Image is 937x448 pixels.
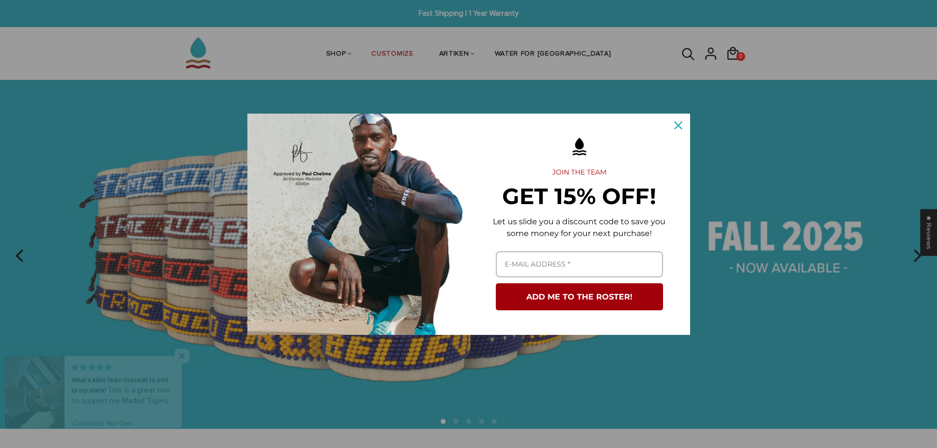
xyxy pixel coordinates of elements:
h2: JOIN THE TEAM [484,168,674,177]
button: ADD ME TO THE ROSTER! [496,283,663,310]
input: Email field [496,251,663,277]
svg: close icon [674,121,682,129]
p: Let us slide you a discount code to save you some money for your next purchase! [484,216,674,239]
button: Close [666,114,690,137]
strong: GET 15% OFF! [502,182,656,209]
